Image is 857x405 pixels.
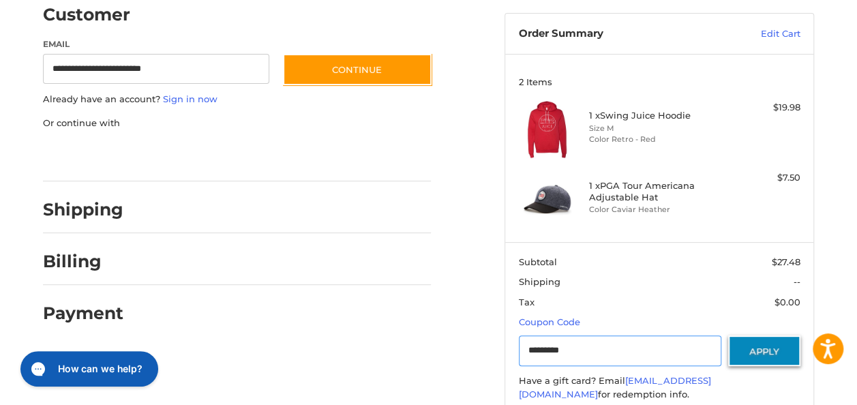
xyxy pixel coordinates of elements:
[519,335,722,366] input: Gift Certificate or Coupon Code
[519,256,557,267] span: Subtotal
[710,27,800,41] a: Edit Cart
[39,143,141,168] iframe: PayPal-paypal
[589,134,727,145] li: Color Retro - Red
[794,276,800,287] span: --
[43,117,431,130] p: Or continue with
[14,346,162,391] iframe: Gorgias live chat messenger
[589,180,727,202] h4: 1 x PGA Tour Americana Adjustable Hat
[519,316,580,327] a: Coupon Code
[163,93,217,104] a: Sign in now
[519,27,710,41] h3: Order Summary
[43,303,123,324] h2: Payment
[43,93,431,106] p: Already have an account?
[589,110,727,121] h4: 1 x Swing Juice Hoodie
[519,76,800,87] h3: 2 Items
[519,374,800,401] div: Have a gift card? Email for redemption info.
[589,204,727,215] li: Color Caviar Heather
[43,199,123,220] h2: Shipping
[43,38,269,50] label: Email
[43,251,123,272] h2: Billing
[775,297,800,307] span: $0.00
[730,101,800,115] div: $19.98
[519,297,535,307] span: Tax
[519,375,711,400] a: [EMAIL_ADDRESS][DOMAIN_NAME]
[728,335,800,366] button: Apply
[772,256,800,267] span: $27.48
[270,143,372,168] iframe: PayPal-venmo
[154,143,256,168] iframe: PayPal-paylater
[43,4,130,25] h2: Customer
[589,123,727,134] li: Size M
[730,171,800,185] div: $7.50
[283,54,432,85] button: Continue
[519,276,560,287] span: Shipping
